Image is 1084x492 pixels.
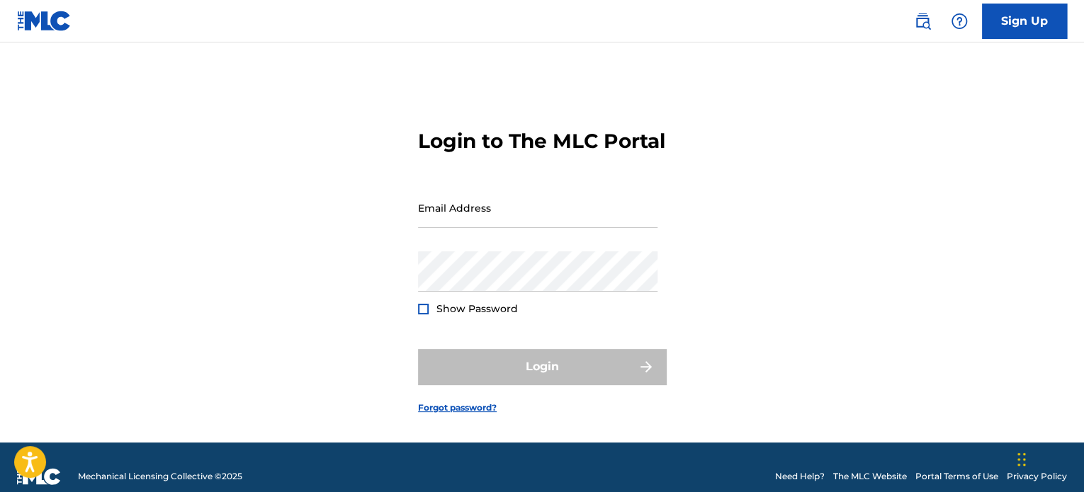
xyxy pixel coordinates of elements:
img: help [951,13,968,30]
a: Forgot password? [418,401,497,414]
img: logo [17,468,61,485]
a: Privacy Policy [1007,470,1067,483]
a: Sign Up [982,4,1067,39]
h3: Login to The MLC Portal [418,129,665,154]
div: Widget chat [1013,424,1084,492]
iframe: Chat Widget [1013,424,1084,492]
span: Show Password [436,302,518,315]
div: Trascina [1017,438,1026,481]
a: Public Search [908,7,937,35]
div: Help [945,7,973,35]
img: MLC Logo [17,11,72,31]
span: Mechanical Licensing Collective © 2025 [78,470,242,483]
a: Need Help? [775,470,825,483]
a: The MLC Website [833,470,907,483]
a: Portal Terms of Use [915,470,998,483]
img: search [914,13,931,30]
